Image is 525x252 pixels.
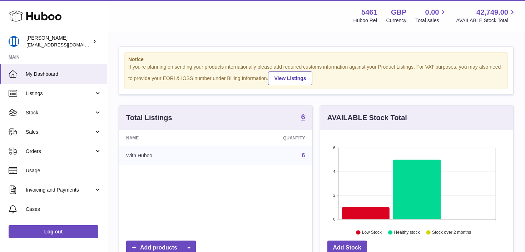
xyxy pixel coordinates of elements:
h3: AVAILABLE Stock Total [327,113,407,123]
a: 6 [302,152,305,158]
a: 6 [301,113,305,122]
th: Quantity [221,130,312,146]
div: Huboo Ref [353,17,377,24]
a: 42,749.00 AVAILABLE Stock Total [456,8,516,24]
span: Sales [26,129,94,135]
a: View Listings [268,71,312,85]
strong: GBP [391,8,406,17]
td: With Huboo [119,146,221,165]
text: 0 [333,217,335,221]
text: Stock over 2 months [432,230,471,235]
strong: Notice [128,56,504,63]
text: Healthy stock [394,230,420,235]
div: [PERSON_NAME] [26,35,91,48]
span: Orders [26,148,94,155]
span: Usage [26,167,101,174]
strong: 5461 [361,8,377,17]
span: Cases [26,206,101,213]
span: Listings [26,90,94,97]
span: 0.00 [425,8,439,17]
span: Stock [26,109,94,116]
div: Currency [386,17,407,24]
text: Low Stock [362,230,382,235]
text: 4 [333,169,335,174]
strong: 6 [301,113,305,120]
span: 42,749.00 [476,8,508,17]
span: Total sales [415,17,447,24]
a: Log out [9,225,98,238]
span: [EMAIL_ADDRESS][DOMAIN_NAME] [26,42,105,48]
text: 2 [333,193,335,197]
span: My Dashboard [26,71,101,78]
text: 6 [333,145,335,150]
span: AVAILABLE Stock Total [456,17,516,24]
a: 0.00 Total sales [415,8,447,24]
div: If you're planning on sending your products internationally please add required customs informati... [128,64,504,85]
span: Invoicing and Payments [26,187,94,193]
h3: Total Listings [126,113,172,123]
th: Name [119,130,221,146]
img: oksana@monimoto.com [9,36,19,47]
